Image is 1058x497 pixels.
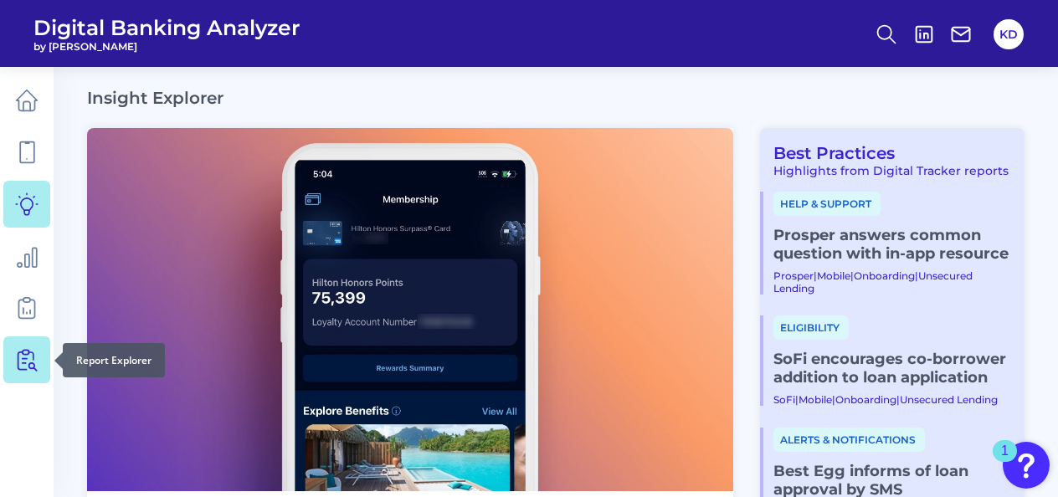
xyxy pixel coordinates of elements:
div: Report Explorer [63,343,165,377]
a: SoFi [773,393,795,406]
h2: Insight Explorer [87,88,223,108]
img: bannerImg [87,128,733,491]
span: Help & Support [773,192,881,216]
a: Prosper [773,269,814,282]
a: Eligibility [773,320,849,335]
a: Unsecured Lending [900,393,998,406]
span: | [795,393,799,406]
span: Digital Banking Analyzer [33,15,300,40]
button: Open Resource Center, 1 new notification [1003,442,1050,489]
button: KD [994,19,1024,49]
a: Unsecured Lending [773,269,973,295]
a: Alerts & Notifications [773,432,925,447]
span: | [915,269,918,282]
span: | [832,393,835,406]
span: by [PERSON_NAME] [33,40,300,53]
span: Alerts & Notifications [773,428,925,452]
span: Eligibility [773,315,849,340]
a: Onboarding [854,269,915,282]
span: | [814,269,817,282]
a: Prosper answers common question with in-app resource [773,226,1011,263]
span: | [896,393,900,406]
a: Best Practices [760,143,895,163]
a: SoFi encourages co-borrower addition to loan application [773,350,1011,387]
div: Highlights from Digital Tracker reports [760,163,1011,178]
span: | [850,269,854,282]
a: Mobile [817,269,850,282]
div: 1 [1001,451,1009,473]
a: Onboarding [835,393,896,406]
a: Help & Support [773,196,881,211]
a: Mobile [799,393,832,406]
